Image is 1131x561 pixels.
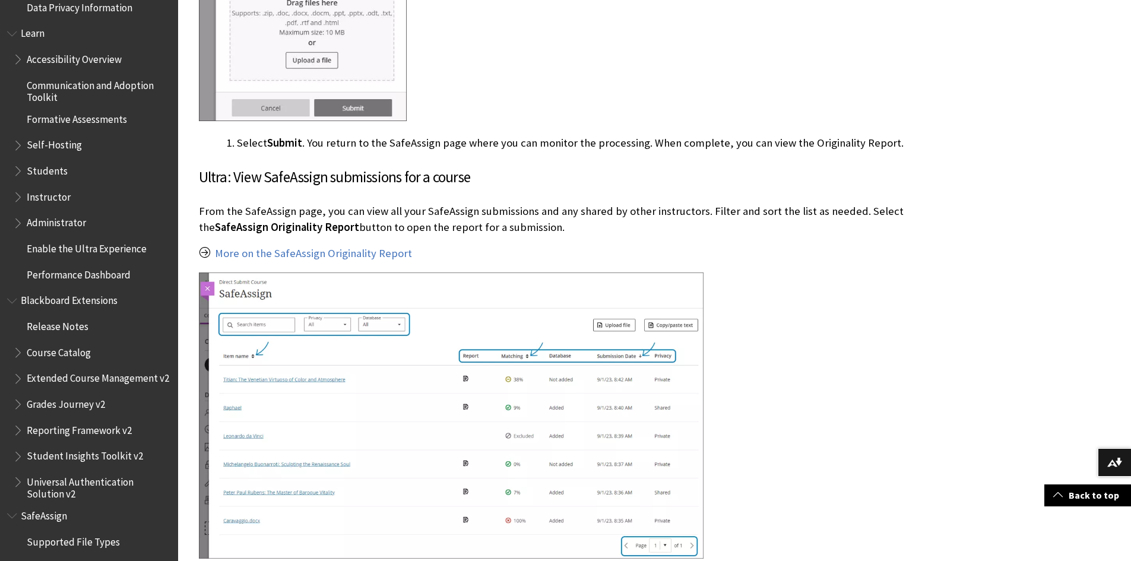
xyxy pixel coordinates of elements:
[199,166,935,189] h3: Ultra: View SafeAssign submissions for a course
[7,291,171,500] nav: Book outline for Blackboard Extensions
[27,213,86,229] span: Administrator
[27,265,131,281] span: Performance Dashboard
[27,316,88,332] span: Release Notes
[215,220,359,234] span: SafeAssign Originality Report
[27,75,170,103] span: Communication and Adoption Toolkit
[267,136,302,150] span: Submit
[27,49,122,65] span: Accessibility Overview
[21,291,118,307] span: Blackboard Extensions
[27,420,132,436] span: Reporting Framework v2
[1044,484,1131,506] a: Back to top
[27,109,127,125] span: Formative Assessments
[21,506,67,522] span: SafeAssign
[199,272,704,558] img: Direct Submit page
[27,446,143,462] span: Student Insights Toolkit v2
[199,204,935,234] p: From the SafeAssign page, you can view all your SafeAssign submissions and any shared by other in...
[27,135,82,151] span: Self-Hosting
[27,343,91,359] span: Course Catalog
[215,246,412,261] a: More on the SafeAssign Originality Report
[27,187,71,203] span: Instructor
[27,394,105,410] span: Grades Journey v2
[7,24,171,285] nav: Book outline for Blackboard Learn Help
[21,24,45,40] span: Learn
[27,161,68,177] span: Students
[27,532,120,548] span: Supported File Types
[27,369,169,385] span: Extended Course Management v2
[27,239,147,255] span: Enable the Ultra Experience
[27,472,170,500] span: Universal Authentication Solution v2
[237,135,935,151] li: Select . You return to the SafeAssign page where you can monitor the processing. When complete, y...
